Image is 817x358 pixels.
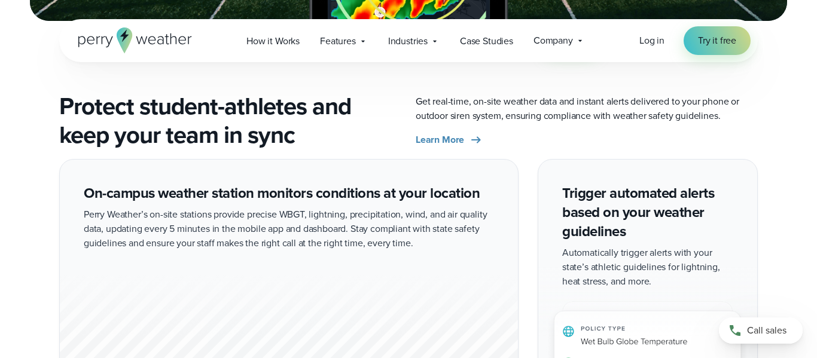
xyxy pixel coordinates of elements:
p: Get real-time, on-site weather data and instant alerts delivered to your phone or outdoor siren s... [416,94,758,123]
span: Call sales [747,323,786,338]
span: Industries [388,34,428,48]
h2: Protect student-athletes and keep your team in sync [59,92,401,149]
span: Log in [639,33,664,47]
span: Try it free [698,33,736,48]
span: How it Works [246,34,300,48]
span: Learn More [416,133,464,147]
span: Company [534,33,573,48]
span: Case Studies [460,34,513,48]
a: Learn More [416,133,483,147]
a: Case Studies [450,29,523,53]
a: How it Works [236,29,310,53]
a: Log in [639,33,664,48]
span: Features [320,34,356,48]
a: Call sales [719,317,803,344]
a: Try it free [684,26,751,55]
